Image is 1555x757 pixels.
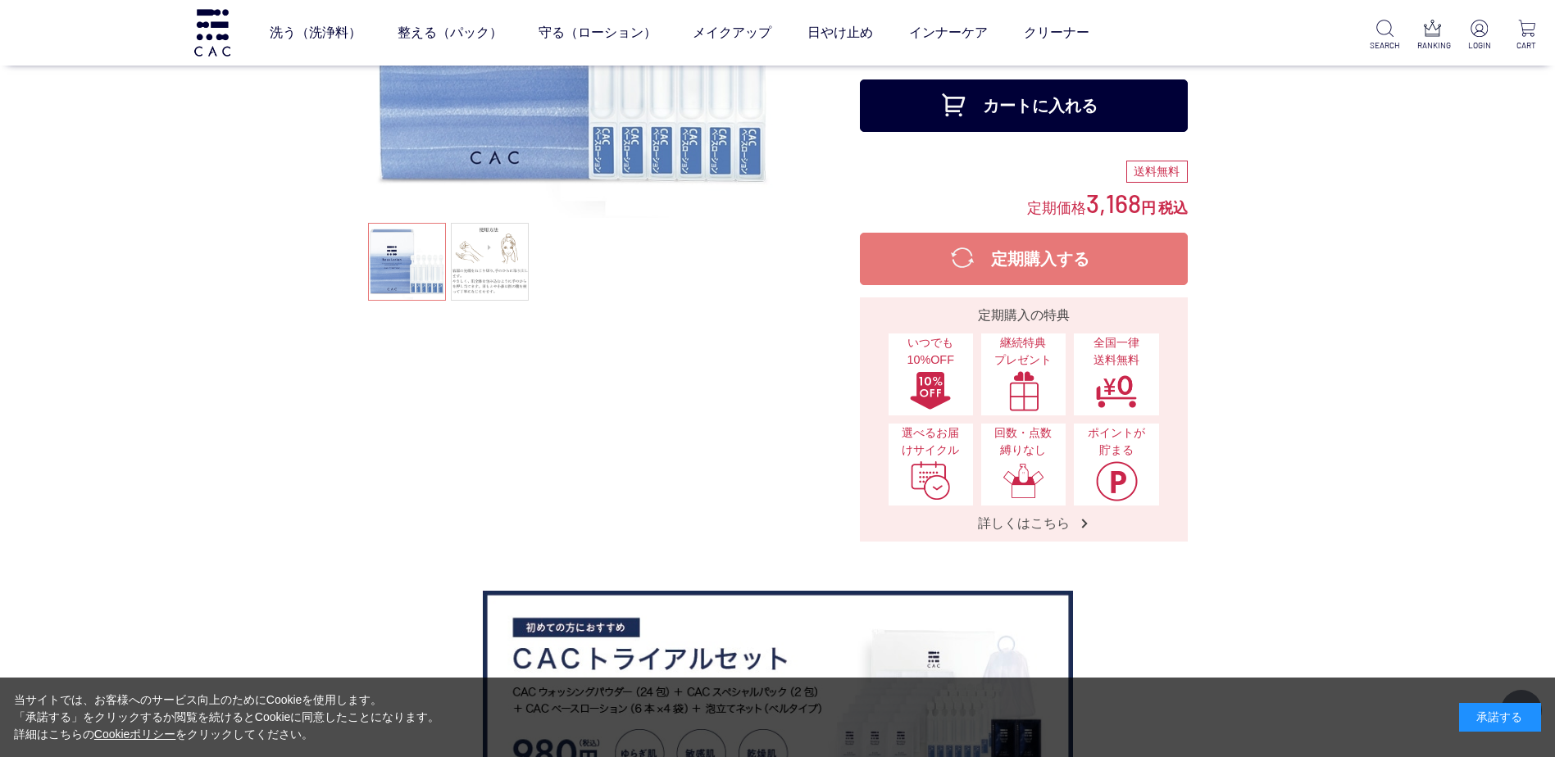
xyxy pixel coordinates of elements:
span: 3,168 [1086,188,1141,218]
span: 回数・点数縛りなし [989,424,1057,460]
a: RANKING [1417,20,1448,52]
a: クリーナー [1024,10,1089,56]
a: LOGIN [1464,20,1494,52]
a: 定期購入の特典 いつでも10%OFFいつでも10%OFF 継続特典プレゼント継続特典プレゼント 全国一律送料無料全国一律送料無料 選べるお届けサイクル選べるお届けサイクル 回数・点数縛りなし回数... [860,297,1188,542]
img: 選べるお届けサイクル [909,460,952,501]
a: 洗う（洗浄料） [270,10,361,56]
img: ポイントが貯まる [1095,460,1138,501]
div: 承諾する [1459,703,1541,732]
p: CART [1512,39,1542,52]
img: いつでも10%OFF [909,370,952,411]
a: Cookieポリシー [94,728,176,741]
button: 定期購入する [860,233,1188,285]
a: SEARCH [1370,20,1400,52]
div: 当サイトでは、お客様へのサービス向上のためにCookieを使用します。 「承諾する」をクリックするか閲覧を続けるとCookieに同意したことになります。 詳細はこちらの をクリックしてください。 [14,691,440,743]
img: 回数・点数縛りなし [1003,460,1045,501]
span: 定期価格 [1027,198,1086,216]
span: いつでも10%OFF [897,334,965,369]
a: インナーケア [909,10,988,56]
span: 税込 [1158,200,1188,216]
div: 送料無料 [1126,161,1188,184]
span: 選べるお届けサイクル [897,424,965,460]
a: 整える（パック） [398,10,502,56]
span: 円 [1141,200,1156,216]
span: 全国一律 送料無料 [1082,334,1150,369]
a: 守る（ローション） [539,10,657,56]
a: メイクアップ [693,10,771,56]
a: CART [1512,20,1542,52]
span: ポイントが貯まる [1082,424,1150,460]
button: カートに入れる [860,79,1188,132]
div: 定期購入の特典 [866,306,1181,325]
img: 継続特典プレゼント [1003,370,1045,411]
img: logo [192,9,233,56]
span: 継続特典 プレゼント [989,334,1057,369]
span: 詳しくはこちら [962,514,1086,532]
p: RANKING [1417,39,1448,52]
p: SEARCH [1370,39,1400,52]
p: LOGIN [1464,39,1494,52]
a: 日やけ止め [807,10,873,56]
img: 全国一律送料無料 [1095,370,1138,411]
